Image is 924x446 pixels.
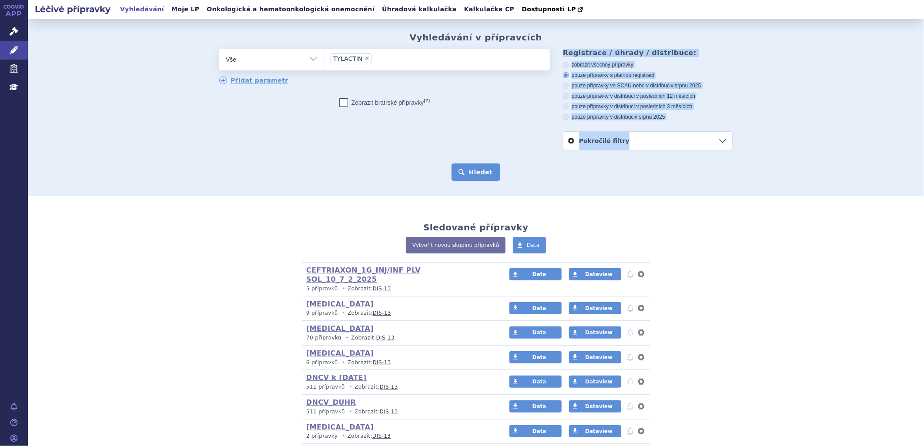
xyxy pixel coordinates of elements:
[372,433,391,439] a: DIS-13
[306,349,374,357] a: [MEDICAL_DATA]
[373,359,391,366] a: DIS-13
[509,268,562,280] a: Data
[563,113,733,120] label: pouze přípravky v distribuci
[585,305,613,311] span: Dataview
[306,384,345,390] span: 511 přípravků
[306,398,356,406] a: DNCV_DUHR
[306,359,338,366] span: 6 přípravků
[569,326,621,339] a: Dataview
[28,3,117,15] h2: Léčivé přípravky
[637,376,646,387] button: nastavení
[424,98,430,103] abbr: (?)
[423,222,529,233] h2: Sledované přípravky
[626,303,635,313] button: notifikace
[585,271,613,277] span: Dataview
[406,237,506,253] a: Vytvořit novou skupinu přípravků
[671,83,701,89] span: v srpnu 2025
[585,354,613,360] span: Dataview
[306,359,493,366] p: Zobrazit:
[306,433,493,440] p: Zobrazit:
[563,132,732,150] a: Pokročilé filtry
[626,352,635,363] button: notifikace
[306,310,493,317] p: Zobrazit:
[306,423,374,431] a: [MEDICAL_DATA]
[347,383,355,391] i: •
[340,310,348,317] i: •
[635,114,665,120] span: v srpnu 2025
[509,376,562,388] a: Data
[522,6,576,13] span: Dostupnosti LP
[563,61,733,68] label: zobrazit všechny přípravky
[532,305,546,311] span: Data
[306,433,338,439] span: 2 přípravky
[376,335,395,341] a: DIS-13
[563,103,733,110] label: pouze přípravky v distribuci v posledních 3 měsících
[532,428,546,434] span: Data
[532,379,546,385] span: Data
[563,82,733,89] label: pouze přípravky ve SCAU nebo v distribuci
[637,401,646,412] button: nastavení
[380,409,398,415] a: DIS-13
[569,425,621,437] a: Dataview
[306,409,345,415] span: 511 přípravků
[340,359,348,366] i: •
[569,400,621,413] a: Dataview
[306,335,341,341] span: 70 přípravků
[306,266,421,283] a: CEFTRIAXON_1G_INJ/INF PLV SOL_10_7_2_2025
[306,310,338,316] span: 9 přípravků
[340,285,348,293] i: •
[585,428,613,434] span: Dataview
[306,285,493,293] p: Zobrazit:
[169,3,202,15] a: Moje LP
[306,373,367,382] a: DNCV k [DATE]
[374,53,379,64] input: TYLACTIN
[452,163,501,181] button: Hledat
[410,32,542,43] h2: Vyhledávání v přípravcích
[569,376,621,388] a: Dataview
[585,330,613,336] span: Dataview
[626,327,635,338] button: notifikace
[519,3,587,16] a: Dostupnosti LP
[569,351,621,363] a: Dataview
[306,286,338,292] span: 5 přípravků
[306,324,374,333] a: [MEDICAL_DATA]
[626,376,635,387] button: notifikace
[379,3,459,15] a: Úhradová kalkulačka
[306,334,493,342] p: Zobrazit:
[380,384,398,390] a: DIS-13
[509,425,562,437] a: Data
[637,327,646,338] button: nastavení
[373,286,391,292] a: DIS-13
[340,433,348,440] i: •
[569,268,621,280] a: Dataview
[585,403,613,409] span: Dataview
[509,302,562,314] a: Data
[462,3,517,15] a: Kalkulačka CP
[347,408,355,416] i: •
[509,326,562,339] a: Data
[117,3,167,15] a: Vyhledávání
[365,56,370,61] span: ×
[626,426,635,436] button: notifikace
[585,379,613,385] span: Dataview
[204,3,377,15] a: Onkologická a hematoonkologická onemocnění
[339,98,430,107] label: Zobrazit bratrské přípravky
[532,271,546,277] span: Data
[626,269,635,280] button: notifikace
[563,72,733,79] label: pouze přípravky s platnou registrací
[532,330,546,336] span: Data
[513,237,546,253] a: Data
[563,93,733,100] label: pouze přípravky v distribuci v posledních 12 měsících
[509,400,562,413] a: Data
[373,310,391,316] a: DIS-13
[637,269,646,280] button: nastavení
[306,300,374,308] a: [MEDICAL_DATA]
[637,352,646,363] button: nastavení
[306,383,493,391] p: Zobrazit:
[637,303,646,313] button: nastavení
[637,426,646,436] button: nastavení
[569,302,621,314] a: Dataview
[532,354,546,360] span: Data
[219,77,288,84] a: Přidat parametr
[306,408,493,416] p: Zobrazit:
